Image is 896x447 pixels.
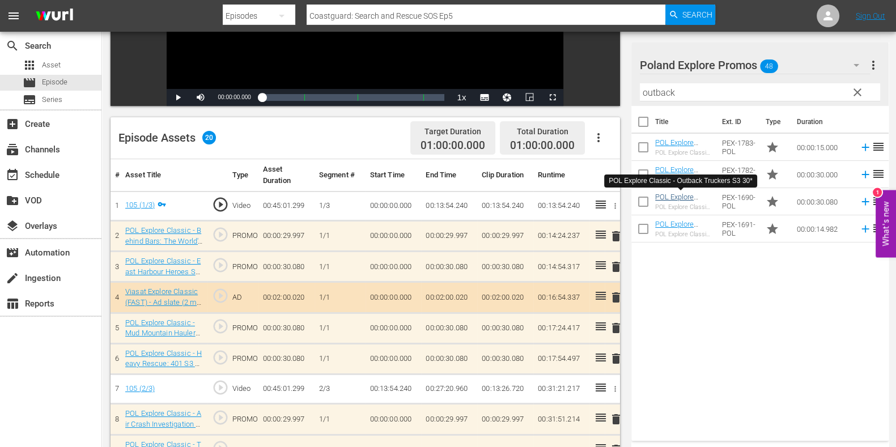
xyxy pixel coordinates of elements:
[125,384,155,393] a: 105 (2/3)
[6,39,19,53] span: Search
[533,159,589,191] th: Runtime
[477,343,533,374] td: 00:00:30.080
[6,271,19,285] span: Ingestion
[477,282,533,313] td: 00:02:00.020
[533,313,589,343] td: 00:17:24.417
[212,257,229,274] span: play_circle_outline
[790,106,858,138] th: Duration
[23,93,36,107] span: Series
[533,191,589,221] td: 00:13:54.240
[258,159,315,191] th: Asset Duration
[655,231,713,238] div: POL Explore Classic - Outback Truckers S3 15*
[510,124,575,139] div: Total Duration
[859,195,872,208] svg: Add to Episode
[258,282,315,313] td: 00:02:00.020
[766,141,779,154] span: Promo
[228,159,258,191] th: Type
[609,320,623,337] button: delete
[609,351,623,367] button: delete
[609,290,623,306] button: delete
[859,223,872,235] svg: Add to Episode
[366,159,422,191] th: Start Time
[421,124,485,139] div: Target Duration
[792,188,855,215] td: 00:00:30.080
[228,221,258,252] td: PROMO
[228,252,258,282] td: PROMO
[655,220,711,245] a: POL Explore Classic - Outback Truckers S3 15*
[125,318,200,348] a: POL Explore Classic - Mud Mountain Haulers S2 30*
[609,260,623,274] span: delete
[315,404,366,435] td: 1/1
[27,3,82,29] img: ans4CAIJ8jUAAAAAAAAAAAAAAAAAAAAAAAAgQb4GAAAAAAAAAAAAAAAAAAAAAAAAJMjXAAAAAAAAAAAAAAAAAAAAAAAAgAT5G...
[510,139,575,152] span: 01:00:00.000
[212,379,229,396] span: play_circle_outline
[111,282,121,313] td: 4
[792,134,855,161] td: 00:00:15.000
[872,194,885,208] span: reorder
[717,188,761,215] td: PEX-1690-POL
[867,52,880,79] button: more_vert
[366,374,422,404] td: 00:13:54.240
[609,258,623,275] button: delete
[682,5,712,25] span: Search
[212,196,229,213] span: play_circle_outline
[717,215,761,242] td: PEX-1691-POL
[228,404,258,435] td: PROMO
[872,167,885,181] span: reorder
[315,191,366,221] td: 1/3
[872,140,885,154] span: reorder
[262,94,445,101] div: Progress Bar
[533,404,589,435] td: 00:31:51.214
[6,143,19,156] span: Channels
[218,94,250,100] span: 00:00:00.000
[258,252,315,282] td: 00:00:30.080
[315,252,366,282] td: 1/1
[42,94,62,105] span: Series
[212,349,229,366] span: play_circle_outline
[609,352,623,365] span: delete
[655,193,711,218] a: POL Explore Classic - Outback Truckers S3 30*
[366,282,422,313] td: 00:00:00.000
[640,49,870,81] div: Poland Explore Promos
[872,222,885,235] span: reorder
[533,221,589,252] td: 00:14:24.237
[366,221,422,252] td: 00:00:00.000
[228,343,258,374] td: PROMO
[477,404,533,435] td: 00:00:29.997
[189,89,212,106] button: Mute
[495,89,518,106] button: Jump To Time
[421,343,477,374] td: 00:00:30.080
[6,168,19,182] span: Schedule
[477,191,533,221] td: 00:13:54.240
[258,313,315,343] td: 00:00:30.080
[125,226,202,266] a: POL Explore Classic - Behind Bars: The World's Toughest Prisons S2 30*
[212,226,229,243] span: play_circle_outline
[856,11,885,20] a: Sign Out
[7,9,20,23] span: menu
[759,106,790,138] th: Type
[421,221,477,252] td: 00:00:29.997
[655,165,711,191] a: POL Explore Classic - Outback Truckers S6 30*
[42,59,61,71] span: Asset
[6,246,19,259] span: Automation
[541,89,563,106] button: Fullscreen
[111,191,121,221] td: 1
[715,106,759,138] th: Ext. ID
[6,219,19,233] span: Overlays
[111,252,121,282] td: 3
[766,222,779,236] span: Promo
[477,374,533,404] td: 00:13:26.720
[609,229,623,243] span: delete
[315,282,366,313] td: 1/1
[212,287,229,304] span: play_circle_outline
[421,282,477,313] td: 00:02:00.020
[609,412,623,426] span: delete
[792,161,855,188] td: 00:00:30.000
[258,343,315,374] td: 00:00:30.080
[609,291,623,304] span: delete
[315,221,366,252] td: 1/1
[421,159,477,191] th: End Time
[665,5,715,25] button: Search
[315,374,366,404] td: 2/3
[609,411,623,428] button: delete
